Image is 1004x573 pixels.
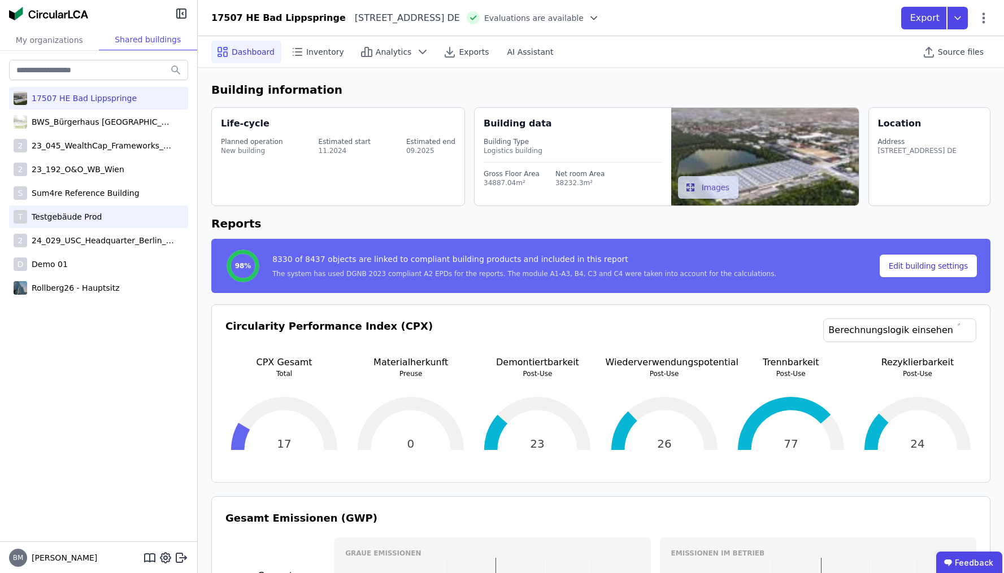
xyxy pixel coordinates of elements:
[878,146,957,155] div: [STREET_ADDRESS] DE
[14,89,27,107] img: 17507 HE Bad Lippspringe
[484,137,662,146] div: Building Type
[27,259,68,270] div: Demo 01
[319,137,371,146] div: Estimated start
[459,46,489,58] span: Exports
[406,146,455,155] div: 09.2025
[211,215,990,232] h6: Reports
[555,178,605,187] div: 38232.3m²
[878,137,957,146] div: Address
[221,146,283,155] div: New building
[225,356,343,369] p: CPX Gesamt
[319,146,371,155] div: 11.2024
[484,169,540,178] div: Gross Floor Area
[345,549,639,558] h3: Graue Emissionen
[27,235,174,246] div: 24_029_USC_Headquarter_Berlin_LCA
[484,178,540,187] div: 34887.04m²
[880,255,977,277] button: Edit building settings
[306,46,344,58] span: Inventory
[910,11,942,25] p: Export
[479,369,596,378] p: Post-Use
[14,210,27,224] div: T
[484,12,584,24] span: Evaluations are available
[27,93,137,104] div: 17507 HE Bad Lippspringe
[732,369,850,378] p: Post-Use
[211,11,346,25] div: 17507 HE Bad Lippspringe
[376,46,412,58] span: Analytics
[27,211,102,222] div: Testgebäude Prod
[27,116,174,128] div: BWS_Bürgerhaus [GEOGRAPHIC_DATA]
[13,554,24,561] span: BM
[678,176,738,199] button: Images
[9,7,88,20] img: Concular
[27,164,124,175] div: 23_192_O&O_WB_Wien
[606,369,723,378] p: Post-Use
[225,369,343,378] p: Total
[272,253,776,269] div: 8330 of 8437 objects are linked to compliant building products and included in this report
[859,356,976,369] p: Rezyklierbarkeit
[352,356,470,369] p: Materialherkunft
[27,140,174,151] div: 23_045_WealthCap_Frameworks_Grasbrunn
[14,186,27,200] div: S
[732,356,850,369] p: Trennbarkeit
[221,117,270,130] div: Life-cycle
[938,46,984,58] span: Source files
[406,137,455,146] div: Estimated end
[14,139,27,152] div: 2
[671,549,965,558] h3: Emissionen im betrieb
[221,137,283,146] div: Planned operation
[479,356,596,369] p: Demontiertbarkeit
[507,46,554,58] span: AI Assistant
[606,356,723,369] p: Wiederverwendungspotential
[14,257,27,271] div: D
[878,117,922,130] div: Location
[859,369,976,378] p: Post-Use
[99,29,198,50] div: Shared buildings
[225,318,433,356] h3: Circularity Performance Index (CPX)
[14,113,27,131] img: BWS_Bürgerhaus Weil im Schönbuch
[211,81,990,98] h6: Building information
[14,163,27,176] div: 2
[346,11,460,25] div: [STREET_ADDRESS] DE
[823,318,976,342] a: Berechnungslogik einsehen
[235,261,251,270] span: 98%
[225,510,976,526] h3: Gesamt Emissionen (GWP)
[555,169,605,178] div: Net room Area
[352,369,470,378] p: Preuse
[14,234,27,247] div: 2
[27,282,119,294] div: Rollberg26 - Hauptsitz
[484,146,662,155] div: Logistics building
[14,279,27,297] img: Rollberg26 - Hauptsitz
[272,269,776,278] div: The system has used DGNB 2023 compliant A2 EPDs for the reports. The module A1-A3, B4, C3 and C4 ...
[27,552,97,563] span: [PERSON_NAME]
[484,117,671,130] div: Building data
[232,46,275,58] span: Dashboard
[27,187,140,199] div: Sum4re Reference Building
